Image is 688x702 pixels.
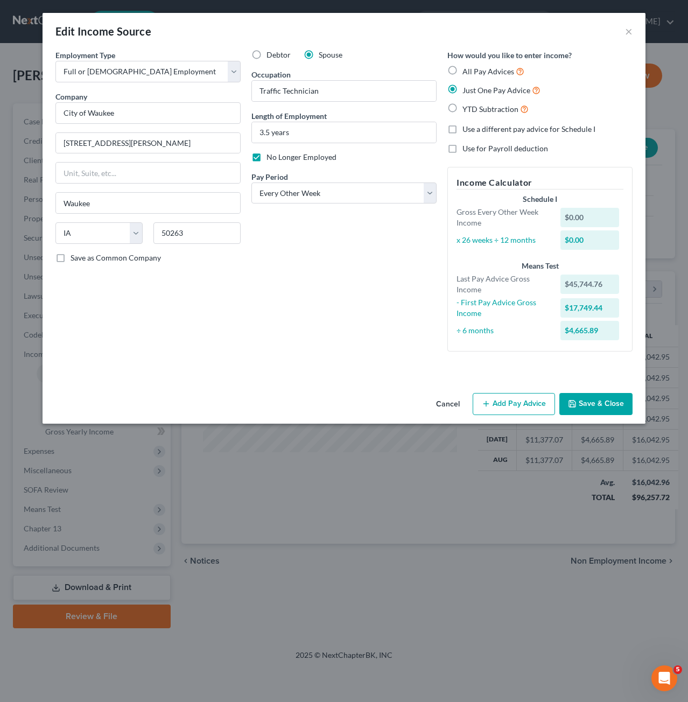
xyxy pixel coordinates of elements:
input: -- [252,81,436,101]
button: Save & Close [559,393,633,416]
span: Save as Common Company [71,253,161,262]
input: ex: 2 years [252,122,436,143]
span: Use for Payroll deduction [462,144,548,153]
iframe: Intercom live chat [651,665,677,691]
div: $0.00 [560,230,620,250]
div: - First Pay Advice Gross Income [451,297,555,319]
span: Company [55,92,87,101]
input: Enter zip... [153,222,241,244]
span: All Pay Advices [462,67,514,76]
div: $17,749.44 [560,298,620,318]
label: How would you like to enter income? [447,50,572,61]
div: Means Test [457,261,623,271]
span: Debtor [266,50,291,59]
button: Cancel [427,394,468,416]
input: Search company by name... [55,102,241,124]
span: Spouse [319,50,342,59]
span: No Longer Employed [266,152,336,162]
span: Use a different pay advice for Schedule I [462,124,595,134]
div: $4,665.89 [560,321,620,340]
input: Enter city... [56,193,240,213]
button: Add Pay Advice [473,393,555,416]
div: ÷ 6 months [451,325,555,336]
label: Occupation [251,69,291,80]
div: $45,744.76 [560,275,620,294]
button: × [625,25,633,38]
div: Gross Every Other Week Income [451,207,555,228]
span: YTD Subtraction [462,104,518,114]
span: Employment Type [55,51,115,60]
input: Enter address... [56,133,240,153]
input: Unit, Suite, etc... [56,163,240,183]
span: Just One Pay Advice [462,86,530,95]
div: Schedule I [457,194,623,205]
div: $0.00 [560,208,620,227]
label: Length of Employment [251,110,327,122]
h5: Income Calculator [457,176,623,189]
div: Edit Income Source [55,24,151,39]
div: Last Pay Advice Gross Income [451,273,555,295]
div: x 26 weeks ÷ 12 months [451,235,555,245]
span: Pay Period [251,172,288,181]
span: 5 [673,665,682,674]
